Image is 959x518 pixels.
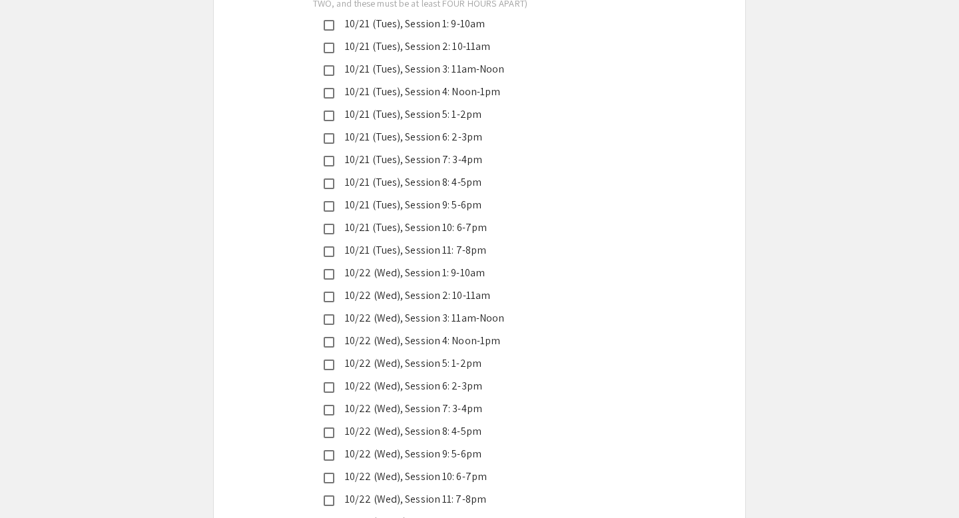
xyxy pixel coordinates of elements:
[334,61,614,77] div: 10/21 (Tues), Session 3: 11am-Noon
[334,84,614,100] div: 10/21 (Tues), Session 4: Noon-1pm
[334,423,614,439] div: 10/22 (Wed), Session 8: 4-5pm
[334,152,614,168] div: 10/21 (Tues), Session 7: 3-4pm
[334,220,614,236] div: 10/21 (Tues), Session 10: 6-7pm
[334,16,614,32] div: 10/21 (Tues), Session 1: 9-10am
[334,288,614,304] div: 10/22 (Wed), Session 2: 10-11am
[334,265,614,281] div: 10/22 (Wed), Session 1: 9-10am
[10,458,57,508] iframe: Chat
[334,491,614,507] div: 10/22 (Wed), Session 11: 7-8pm
[334,129,614,145] div: 10/21 (Tues), Session 6: 2-3pm
[334,333,614,349] div: 10/22 (Wed), Session 4: Noon-1pm
[334,174,614,190] div: 10/21 (Tues), Session 8: 4-5pm
[334,107,614,123] div: 10/21 (Tues), Session 5: 1-2pm
[334,39,614,55] div: 10/21 (Tues), Session 2: 10-11am
[334,378,614,394] div: 10/22 (Wed), Session 6: 2-3pm
[334,356,614,372] div: 10/22 (Wed), Session 5: 1-2pm
[334,401,614,417] div: 10/22 (Wed), Session 7: 3-4pm
[334,469,614,485] div: 10/22 (Wed), Session 10: 6-7pm
[334,310,614,326] div: 10/22 (Wed), Session 3: 11am-Noon
[334,446,614,462] div: 10/22 (Wed), Session 9: 5-6pm
[334,197,614,213] div: 10/21 (Tues), Session 9: 5-6pm
[334,242,614,258] div: 10/21 (Tues), Session 11: 7-8pm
